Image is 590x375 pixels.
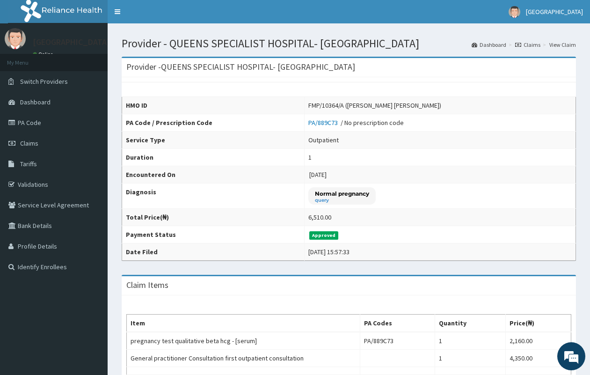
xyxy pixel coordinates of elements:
[122,243,305,261] th: Date Filed
[435,315,506,332] th: Quantity
[122,166,305,184] th: Encountered On
[506,350,571,367] td: 4,350.00
[20,98,51,106] span: Dashboard
[509,6,520,18] img: User Image
[360,332,435,350] td: PA/889C73
[127,332,360,350] td: pregnancy test qualitative beta hcg - [serum]
[315,190,369,198] p: Normal pregnancy
[127,350,360,367] td: General practitioner Consultation first outpatient consultation
[360,315,435,332] th: PA Codes
[5,28,26,49] img: User Image
[20,139,38,147] span: Claims
[20,77,68,86] span: Switch Providers
[308,118,341,127] a: PA/889C73
[126,63,355,71] h3: Provider - QUEENS SPECIALIST HOSPITAL- [GEOGRAPHIC_DATA]
[33,38,110,46] p: [GEOGRAPHIC_DATA]
[308,153,312,162] div: 1
[435,350,506,367] td: 1
[506,332,571,350] td: 2,160.00
[472,41,506,49] a: Dashboard
[122,184,305,209] th: Diagnosis
[122,226,305,243] th: Payment Status
[526,7,583,16] span: [GEOGRAPHIC_DATA]
[515,41,540,49] a: Claims
[122,209,305,226] th: Total Price(₦)
[308,213,331,222] div: 6,510.00
[549,41,576,49] a: View Claim
[122,132,305,149] th: Service Type
[315,198,369,203] small: query
[506,315,571,332] th: Price(₦)
[308,247,350,257] div: [DATE] 15:57:33
[122,97,305,114] th: HMO ID
[435,332,506,350] td: 1
[20,160,37,168] span: Tariffs
[308,135,339,145] div: Outpatient
[122,149,305,166] th: Duration
[309,170,327,179] span: [DATE]
[126,281,168,289] h3: Claim Items
[122,114,305,132] th: PA Code / Prescription Code
[308,118,404,127] div: / No prescription code
[127,315,360,332] th: Item
[122,37,576,50] h1: Provider - QUEENS SPECIALIST HOSPITAL- [GEOGRAPHIC_DATA]
[308,101,441,110] div: FMP/10364/A ([PERSON_NAME] [PERSON_NAME])
[309,231,339,240] span: Approved
[33,51,55,58] a: Online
